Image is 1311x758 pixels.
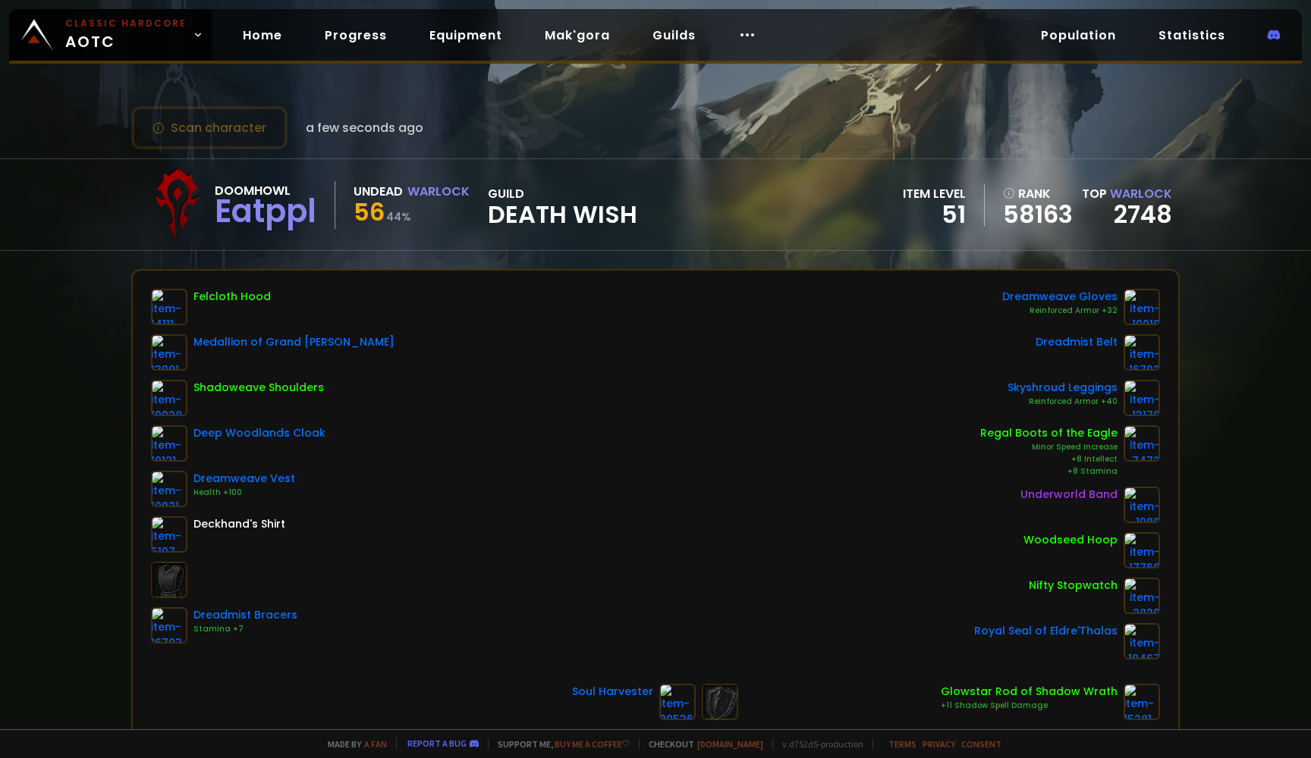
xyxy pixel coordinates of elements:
[386,209,411,224] small: 44 %
[1124,684,1160,720] img: item-15281
[9,9,212,61] a: Classic HardcoreAOTC
[903,184,966,203] div: item level
[193,334,395,350] div: Medallion of Grand [PERSON_NAME]
[215,200,316,223] div: Eatppl
[193,380,324,396] div: Shadoweave Shoulders
[354,195,385,229] span: 56
[1029,20,1128,51] a: Population
[980,441,1118,453] div: Minor Speed Increase
[193,487,295,499] div: Health +100
[193,516,285,532] div: Deckhand's Shirt
[151,607,187,644] img: item-16703
[193,289,271,305] div: Felcloth Hood
[1124,578,1160,614] img: item-2820
[1124,623,1160,659] img: item-18467
[193,623,297,635] div: Stamina +7
[1124,487,1160,523] img: item-1980
[1124,380,1160,416] img: item-13170
[888,738,916,750] a: Terms
[1124,425,1160,462] img: item-7472
[980,465,1118,478] div: +8 Stamina
[151,471,187,507] img: item-10021
[533,20,622,51] a: Mak'gora
[151,425,187,462] img: item-19121
[659,684,696,720] img: item-20536
[941,684,1118,700] div: Glowstar Rod of Shadow Wrath
[1124,289,1160,325] img: item-10019
[1003,184,1073,203] div: rank
[151,380,187,416] img: item-10028
[1124,334,1160,371] img: item-16702
[407,182,470,201] div: Warlock
[961,738,1001,750] a: Consent
[65,17,187,30] small: Classic Hardcore
[193,607,297,623] div: Dreadmist Bracers
[1008,396,1118,408] div: Reinforced Armor +40
[407,738,467,749] a: Report a bug
[151,334,187,371] img: item-13091
[215,181,316,200] div: Doomhowl
[1023,532,1118,548] div: Woodseed Hoop
[364,738,387,750] a: a fan
[193,425,325,441] div: Deep Woodlands Cloak
[319,738,387,750] span: Made by
[488,184,637,226] div: guild
[639,738,763,750] span: Checkout
[231,20,294,51] a: Home
[151,516,187,553] img: item-5107
[1020,487,1118,503] div: Underworld Band
[1036,334,1118,350] div: Dreadmist Belt
[354,182,403,201] div: Undead
[1002,289,1118,305] div: Dreamweave Gloves
[1124,532,1160,568] img: item-17768
[980,453,1118,465] div: +8 Intellect
[306,118,423,137] span: a few seconds ago
[151,289,187,325] img: item-14111
[980,425,1118,441] div: Regal Boots of the Eagle
[417,20,514,51] a: Equipment
[1029,578,1118,594] div: Nifty Stopwatch
[131,106,288,149] button: Scan character
[572,684,653,700] div: Soul Harvester
[1008,380,1118,396] div: Skyshroud Leggings
[941,700,1118,712] div: +11 Shadow Spell Damage
[1146,20,1237,51] a: Statistics
[313,20,399,51] a: Progress
[65,17,187,53] span: AOTC
[488,203,637,226] span: Death Wish
[640,20,708,51] a: Guilds
[555,738,630,750] a: Buy me a coffee
[923,738,955,750] a: Privacy
[974,623,1118,639] div: Royal Seal of Eldre'Thalas
[772,738,863,750] span: v. d752d5 - production
[697,738,763,750] a: [DOMAIN_NAME]
[193,471,295,487] div: Dreamweave Vest
[1082,184,1172,203] div: Top
[1114,197,1172,231] a: 2748
[1002,305,1118,317] div: Reinforced Armor +32
[488,738,630,750] span: Support me,
[1110,185,1172,202] span: Warlock
[903,203,966,226] div: 51
[1003,203,1073,226] a: 58163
